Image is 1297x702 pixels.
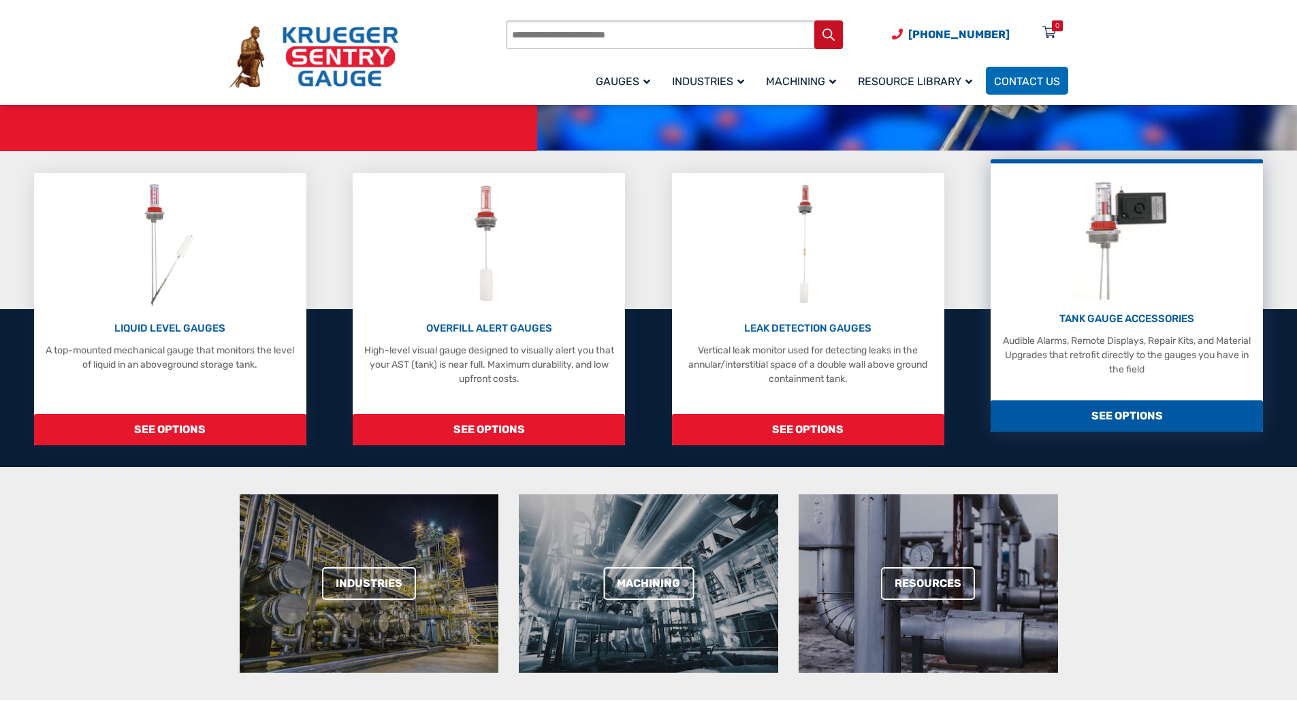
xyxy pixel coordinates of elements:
a: Tank Gauge Accessories TANK GAUGE ACCESSORIES Audible Alarms, Remote Displays, Repair Kits, and M... [991,159,1263,432]
span: SEE OPTIONS [672,414,944,445]
p: High-level visual gauge designed to visually alert you that your AST (tank) is near full. Maximum... [359,343,618,386]
div: 0 [1055,20,1059,31]
span: Industries [672,75,744,88]
p: LEAK DETECTION GAUGES [679,321,938,336]
p: LIQUID LEVEL GAUGES [41,321,300,336]
a: Gauges [588,65,664,97]
p: TANK GAUGE ACCESSORIES [997,311,1256,327]
img: Overfill Alert Gauges [459,180,519,309]
p: Vertical leak monitor used for detecting leaks in the annular/interstitial space of a double wall... [679,343,938,386]
span: Gauges [596,75,650,88]
span: SEE OPTIONS [34,414,306,445]
img: Krueger Sentry Gauge [229,26,398,89]
span: SEE OPTIONS [353,414,625,445]
span: Contact Us [994,75,1060,88]
img: Leak Detection Gauges [781,180,835,309]
p: OVERFILL ALERT GAUGES [359,321,618,336]
a: Liquid Level Gauges LIQUID LEVEL GAUGES A top-mounted mechanical gauge that monitors the level of... [34,173,306,445]
a: Contact Us [986,67,1068,95]
span: SEE OPTIONS [991,400,1263,432]
span: [PHONE_NUMBER] [908,28,1010,41]
a: Resources [881,567,975,600]
img: Liquid Level Gauges [133,180,206,309]
a: Overfill Alert Gauges OVERFILL ALERT GAUGES High-level visual gauge designed to visually alert yo... [353,173,625,445]
a: Leak Detection Gauges LEAK DETECTION GAUGES Vertical leak monitor used for detecting leaks in the... [672,173,944,445]
a: Industries [322,567,416,600]
a: Industries [664,65,758,97]
a: Machining [603,567,694,600]
img: Tank Gauge Accessories [1072,170,1182,300]
span: Machining [766,75,836,88]
a: Phone Number (920) 434-8860 [892,26,1010,43]
a: Resource Library [850,65,986,97]
span: Resource Library [858,75,972,88]
p: A top-mounted mechanical gauge that monitors the level of liquid in an aboveground storage tank. [41,343,300,372]
a: Machining [758,65,850,97]
p: Audible Alarms, Remote Displays, Repair Kits, and Material Upgrades that retrofit directly to the... [997,334,1256,377]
